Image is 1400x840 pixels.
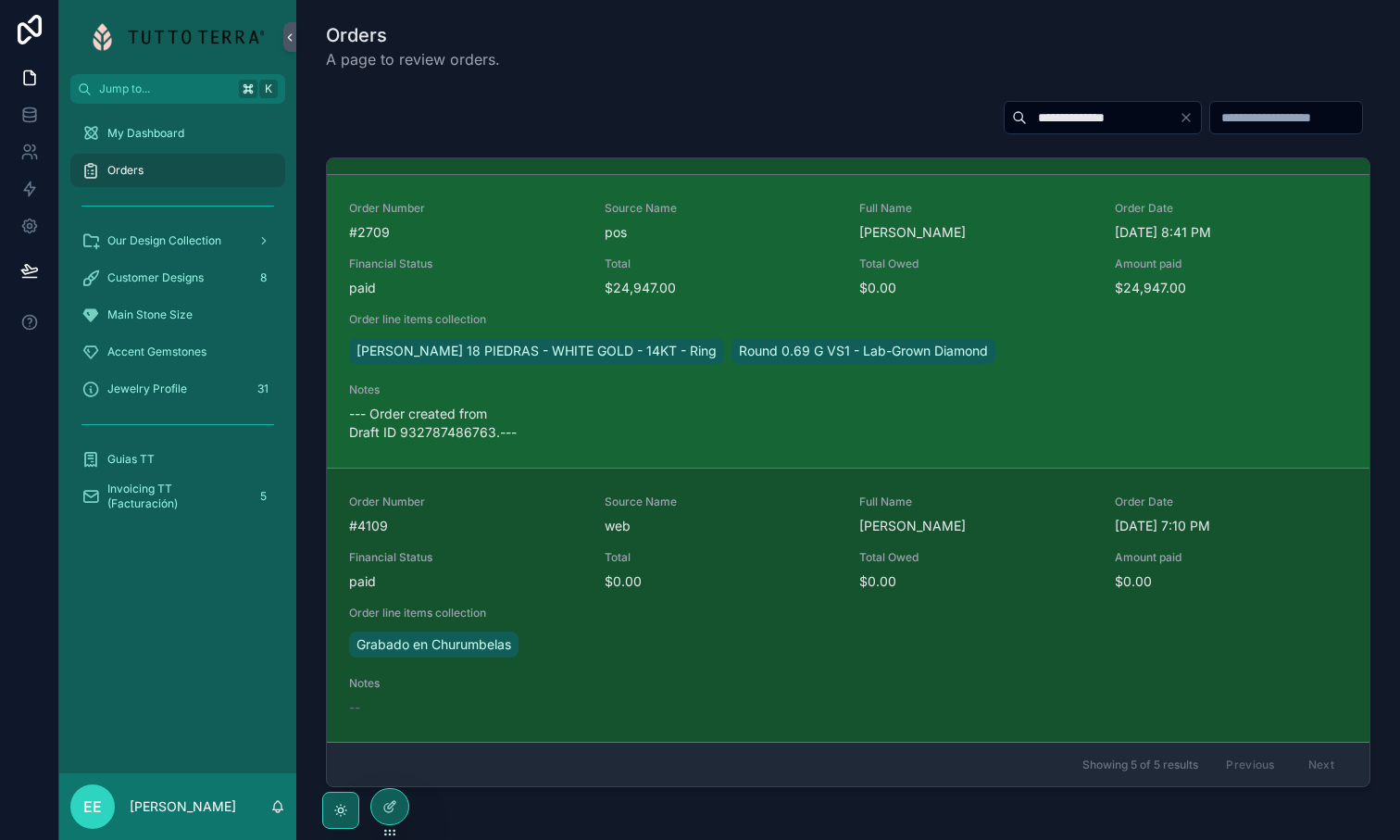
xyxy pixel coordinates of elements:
span: Total [605,257,838,271]
a: Our Design Collection [70,224,285,257]
span: Orders [107,163,144,178]
a: Main Stone Size [70,298,285,332]
span: Main Stone Size [107,307,193,322]
p: [PERSON_NAME] [130,797,236,816]
span: --- Order created from Draft ID 932787486763.--- [349,405,582,442]
span: Full Name [859,495,1093,509]
span: #2709 [349,223,582,242]
a: [PERSON_NAME] 18 PIEDRAS - WHITE GOLD - 14KT - Ring [349,338,724,364]
span: Our Design Collection [107,233,221,248]
span: Amount paid [1115,257,1348,271]
span: Source Name [605,495,838,509]
span: paid [349,572,582,591]
a: Accent Gemstones [70,335,285,369]
span: $0.00 [605,572,838,591]
span: Order Date [1115,201,1348,216]
span: Guias TT [107,452,155,467]
a: Order Number#2709Source NameposFull Name[PERSON_NAME]Order Date[DATE] 8:41 PMFinancial Statuspaid... [327,174,1369,468]
span: [DATE] 7:10 PM [1115,517,1348,535]
span: [PERSON_NAME] [859,517,1093,535]
span: $0.00 [1115,572,1348,591]
span: Order line items collection [349,312,1347,327]
span: -- [349,698,360,717]
span: Order line items collection [349,606,1347,621]
a: My Dashboard [70,117,285,150]
img: App logo [92,22,264,52]
span: Customer Designs [107,270,204,285]
span: web [605,517,838,535]
a: Grabado en Churumbelas [349,632,519,658]
span: Source Name [605,201,838,216]
a: Jewelry Profile31 [70,372,285,406]
span: Order Date [1115,495,1348,509]
span: [PERSON_NAME] [859,223,1093,242]
span: Invoicing TT (Facturación) [107,482,244,511]
span: Notes [349,676,582,691]
span: Total Owed [859,550,1093,565]
span: Round 0.69 G VS1 - Lab-Grown Diamond [739,342,988,360]
span: Amount paid [1115,550,1348,565]
span: My Dashboard [107,126,184,141]
a: Order Number#4109Source NamewebFull Name[PERSON_NAME]Order Date[DATE] 7:10 PMFinancial Statuspaid... [327,468,1369,743]
span: Financial Status [349,257,582,271]
button: Jump to...K [70,74,285,104]
span: pos [605,223,838,242]
span: $24,947.00 [605,279,838,297]
span: Notes [349,382,582,397]
span: Showing 5 of 5 results [1082,758,1198,772]
a: Guias TT [70,443,285,476]
div: scrollable content [59,104,296,537]
span: $0.00 [859,572,1093,591]
div: 8 [252,267,274,289]
span: Financial Status [349,550,582,565]
span: Order Number [349,201,582,216]
span: #4109 [349,517,582,535]
span: Grabado en Churumbelas [356,635,511,654]
span: K [261,81,276,96]
span: Order Number [349,495,582,509]
span: $0.00 [859,279,1093,297]
span: Total [605,550,838,565]
span: Full Name [859,201,1093,216]
a: Round 0.69 G VS1 - Lab-Grown Diamond [731,338,995,364]
a: Orders [70,154,285,187]
span: A page to review orders. [326,48,500,70]
span: Jump to... [99,81,231,96]
a: Invoicing TT (Facturación)5 [70,480,285,513]
h1: Orders [326,22,500,48]
a: Customer Designs8 [70,261,285,295]
div: 5 [252,485,274,508]
span: [DATE] 8:41 PM [1115,223,1348,242]
span: [PERSON_NAME] 18 PIEDRAS - WHITE GOLD - 14KT - Ring [356,342,717,360]
span: Accent Gemstones [107,345,206,359]
span: EE [83,796,102,818]
span: Jewelry Profile [107,382,187,396]
button: Clear [1179,110,1201,125]
span: Total Owed [859,257,1093,271]
div: 31 [252,378,274,400]
span: paid [349,279,582,297]
span: $24,947.00 [1115,279,1348,297]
